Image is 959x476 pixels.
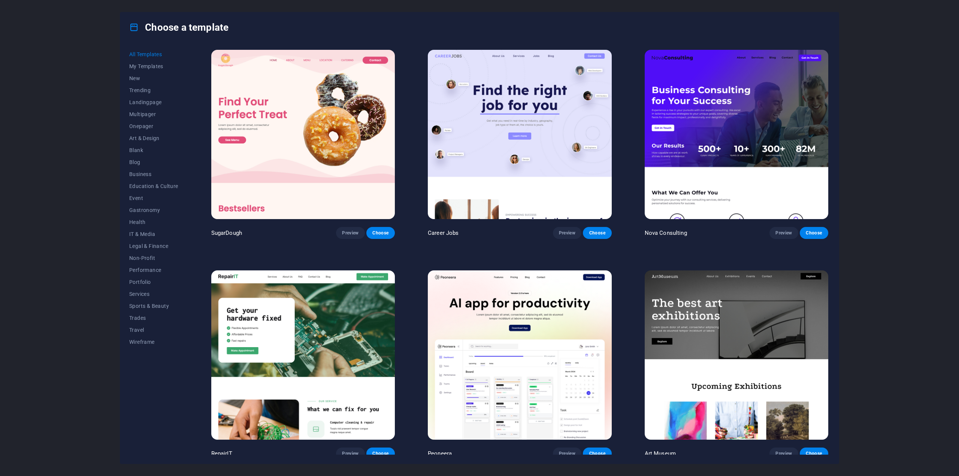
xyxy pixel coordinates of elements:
p: Peoneera [428,450,452,457]
button: Travel [129,324,178,336]
img: Peoneera [428,270,611,440]
button: Choose [366,448,395,460]
button: Choose [583,227,611,239]
span: Choose [372,451,389,457]
span: Choose [372,230,389,236]
span: Trades [129,315,178,321]
button: Preview [553,448,581,460]
span: Preview [342,230,359,236]
h4: Choose a template [129,21,229,33]
span: Onepager [129,123,178,129]
img: SugarDough [211,50,395,219]
button: Preview [769,448,798,460]
span: Art & Design [129,135,178,141]
img: Nova Consulting [645,50,828,219]
span: Services [129,291,178,297]
button: Trending [129,84,178,96]
span: Event [129,195,178,201]
span: All Templates [129,51,178,57]
span: Choose [589,230,605,236]
button: Gastronomy [129,204,178,216]
button: Portfolio [129,276,178,288]
span: New [129,75,178,81]
button: Health [129,216,178,228]
button: Choose [800,448,828,460]
span: Legal & Finance [129,243,178,249]
button: My Templates [129,60,178,72]
button: Choose [800,227,828,239]
span: Preview [342,451,359,457]
span: Blog [129,159,178,165]
button: Education & Culture [129,180,178,192]
span: My Templates [129,63,178,69]
button: Art & Design [129,132,178,144]
span: Choose [806,230,822,236]
span: Wireframe [129,339,178,345]
button: Services [129,288,178,300]
button: Blank [129,144,178,156]
button: Event [129,192,178,204]
img: Career Jobs [428,50,611,219]
button: IT & Media [129,228,178,240]
img: Art Museum [645,270,828,440]
p: Art Museum [645,450,676,457]
button: Wireframe [129,336,178,348]
span: Performance [129,267,178,273]
span: Health [129,219,178,225]
span: Sports & Beauty [129,303,178,309]
button: Preview [769,227,798,239]
button: Performance [129,264,178,276]
p: Nova Consulting [645,229,687,237]
button: Multipager [129,108,178,120]
span: Preview [559,451,575,457]
span: IT & Media [129,231,178,237]
button: Preview [336,448,364,460]
span: Landingpage [129,99,178,105]
span: Preview [775,451,792,457]
button: Legal & Finance [129,240,178,252]
button: Choose [366,227,395,239]
span: Blank [129,147,178,153]
button: Landingpage [129,96,178,108]
button: Onepager [129,120,178,132]
button: Choose [583,448,611,460]
button: All Templates [129,48,178,60]
button: Trades [129,312,178,324]
span: Choose [589,451,605,457]
p: Career Jobs [428,229,459,237]
button: New [129,72,178,84]
span: Non-Profit [129,255,178,261]
span: Choose [806,451,822,457]
span: Preview [559,230,575,236]
span: Trending [129,87,178,93]
img: RepairIT [211,270,395,440]
span: Gastronomy [129,207,178,213]
button: Sports & Beauty [129,300,178,312]
button: Preview [553,227,581,239]
button: Non-Profit [129,252,178,264]
p: SugarDough [211,229,242,237]
button: Business [129,168,178,180]
span: Portfolio [129,279,178,285]
button: Preview [336,227,364,239]
button: Blog [129,156,178,168]
span: Business [129,171,178,177]
span: Multipager [129,111,178,117]
span: Education & Culture [129,183,178,189]
span: Travel [129,327,178,333]
span: Preview [775,230,792,236]
p: RepairIT [211,450,232,457]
